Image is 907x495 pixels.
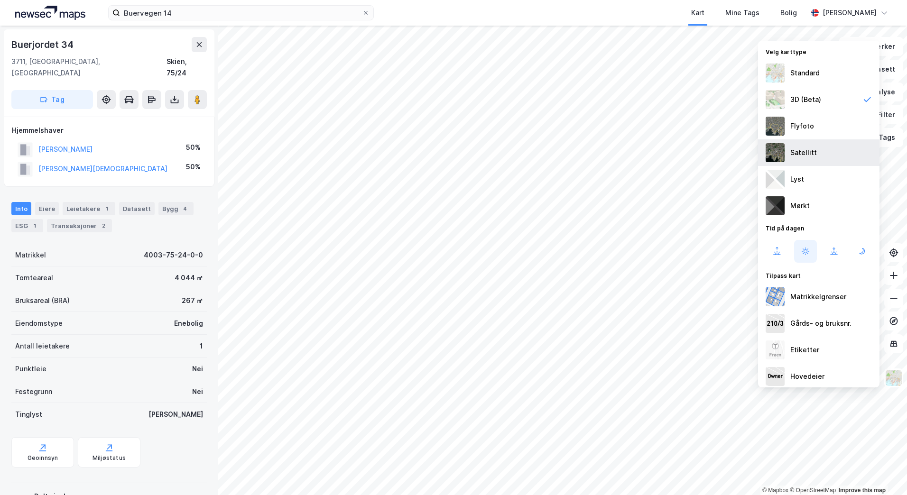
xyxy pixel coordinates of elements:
[860,449,907,495] iframe: Chat Widget
[119,202,155,215] div: Datasett
[182,295,203,306] div: 267 ㎡
[186,142,201,153] div: 50%
[858,105,903,124] button: Filter
[762,487,788,494] a: Mapbox
[15,295,70,306] div: Bruksareal (BRA)
[144,249,203,261] div: 4003-75-24-0-0
[120,6,362,20] input: Søk på adresse, matrikkel, gårdeiere, leietakere eller personer
[12,125,206,136] div: Hjemmelshaver
[790,120,814,132] div: Flyfoto
[790,371,824,382] div: Hovedeier
[839,37,903,56] button: Bokmerker
[790,67,820,79] div: Standard
[15,318,63,329] div: Eiendomstype
[47,219,112,232] div: Transaksjoner
[192,386,203,397] div: Nei
[766,367,785,386] img: majorOwner.b5e170eddb5c04bfeeff.jpeg
[766,196,785,215] img: nCdM7BzjoCAAAAAElFTkSuQmCC
[15,409,42,420] div: Tinglyst
[790,291,846,302] div: Matrikkelgrenser
[758,219,879,236] div: Tid på dagen
[766,64,785,82] img: Z
[790,487,836,494] a: OpenStreetMap
[823,7,877,18] div: [PERSON_NAME]
[93,454,126,462] div: Miljøstatus
[725,7,759,18] div: Mine Tags
[790,200,810,211] div: Mørkt
[780,7,797,18] div: Bolig
[860,449,907,495] div: Kontrollprogram for chat
[186,161,201,173] div: 50%
[63,202,115,215] div: Leietakere
[167,56,207,79] div: Skien, 75/24
[758,43,879,60] div: Velg karttype
[766,90,785,109] img: Z
[766,314,785,333] img: cadastreKeys.547ab17ec502f5a4ef2b.jpeg
[200,340,203,352] div: 1
[885,369,903,387] img: Z
[766,143,785,162] img: 9k=
[11,219,43,232] div: ESG
[99,221,108,230] div: 2
[758,266,879,284] div: Tilpass kart
[15,363,46,375] div: Punktleie
[175,272,203,284] div: 4 044 ㎡
[102,204,111,213] div: 1
[766,340,785,359] img: Z
[180,204,190,213] div: 4
[766,287,785,306] img: cadastreBorders.cfe08de4b5ddd52a10de.jpeg
[766,117,785,136] img: Z
[158,202,194,215] div: Bygg
[11,202,31,215] div: Info
[11,56,167,79] div: 3711, [GEOGRAPHIC_DATA], [GEOGRAPHIC_DATA]
[11,90,93,109] button: Tag
[790,174,804,185] div: Lyst
[174,318,203,329] div: Enebolig
[15,340,70,352] div: Antall leietakere
[15,272,53,284] div: Tomteareal
[15,386,52,397] div: Festegrunn
[148,409,203,420] div: [PERSON_NAME]
[790,147,817,158] div: Satellitt
[192,363,203,375] div: Nei
[790,94,821,105] div: 3D (Beta)
[15,249,46,261] div: Matrikkel
[15,6,85,20] img: logo.a4113a55bc3d86da70a041830d287a7e.svg
[766,170,785,189] img: luj3wr1y2y3+OchiMxRmMxRlscgabnMEmZ7DJGWxyBpucwSZnsMkZbHIGm5zBJmewyRlscgabnMEmZ7DJGWxyBpucwSZnsMkZ...
[35,202,59,215] div: Eiere
[859,128,903,147] button: Tags
[28,454,58,462] div: Geoinnsyn
[790,344,819,356] div: Etiketter
[839,487,886,494] a: Improve this map
[30,221,39,230] div: 1
[790,318,851,329] div: Gårds- og bruksnr.
[691,7,704,18] div: Kart
[11,37,75,52] div: Buerjordet 34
